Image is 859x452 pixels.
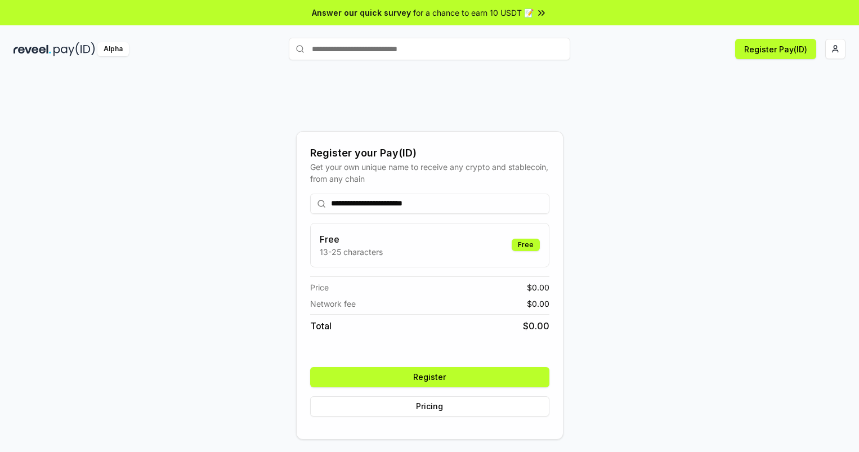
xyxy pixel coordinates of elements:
[320,246,383,258] p: 13-25 characters
[310,145,549,161] div: Register your Pay(ID)
[735,39,816,59] button: Register Pay(ID)
[310,319,332,333] span: Total
[310,367,549,387] button: Register
[14,42,51,56] img: reveel_dark
[310,298,356,310] span: Network fee
[523,319,549,333] span: $ 0.00
[527,298,549,310] span: $ 0.00
[312,7,411,19] span: Answer our quick survey
[53,42,95,56] img: pay_id
[310,396,549,417] button: Pricing
[310,281,329,293] span: Price
[310,161,549,185] div: Get your own unique name to receive any crypto and stablecoin, from any chain
[97,42,129,56] div: Alpha
[320,232,383,246] h3: Free
[512,239,540,251] div: Free
[527,281,549,293] span: $ 0.00
[413,7,534,19] span: for a chance to earn 10 USDT 📝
